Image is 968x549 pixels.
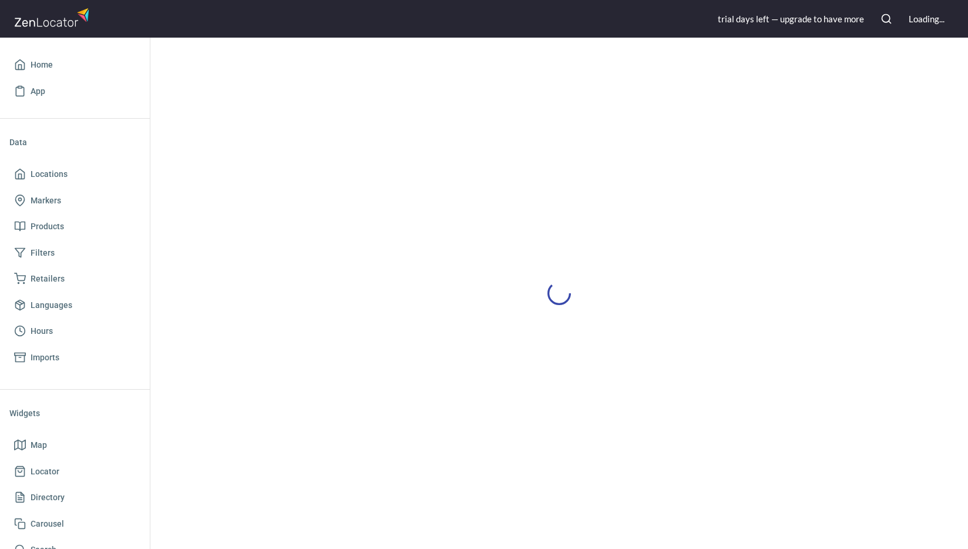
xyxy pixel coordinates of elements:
[9,432,140,458] a: Map
[31,58,53,72] span: Home
[718,13,864,25] div: trial day s left — upgrade to have more
[9,161,140,188] a: Locations
[31,464,59,479] span: Locator
[9,128,140,156] li: Data
[31,246,55,260] span: Filters
[9,266,140,292] a: Retailers
[9,344,140,371] a: Imports
[9,188,140,214] a: Markers
[9,511,140,537] a: Carousel
[9,458,140,485] a: Locator
[31,350,59,365] span: Imports
[9,240,140,266] a: Filters
[14,5,93,30] img: zenlocator
[9,399,140,427] li: Widgets
[31,219,64,234] span: Products
[31,298,72,313] span: Languages
[31,490,65,505] span: Directory
[31,167,68,182] span: Locations
[31,517,64,531] span: Carousel
[9,78,140,105] a: App
[909,13,945,25] div: Loading...
[9,52,140,78] a: Home
[31,193,61,208] span: Markers
[9,213,140,240] a: Products
[9,484,140,511] a: Directory
[31,84,45,99] span: App
[873,6,899,32] button: Search
[31,272,65,286] span: Retailers
[9,318,140,344] a: Hours
[9,292,140,319] a: Languages
[31,324,53,339] span: Hours
[31,438,47,453] span: Map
